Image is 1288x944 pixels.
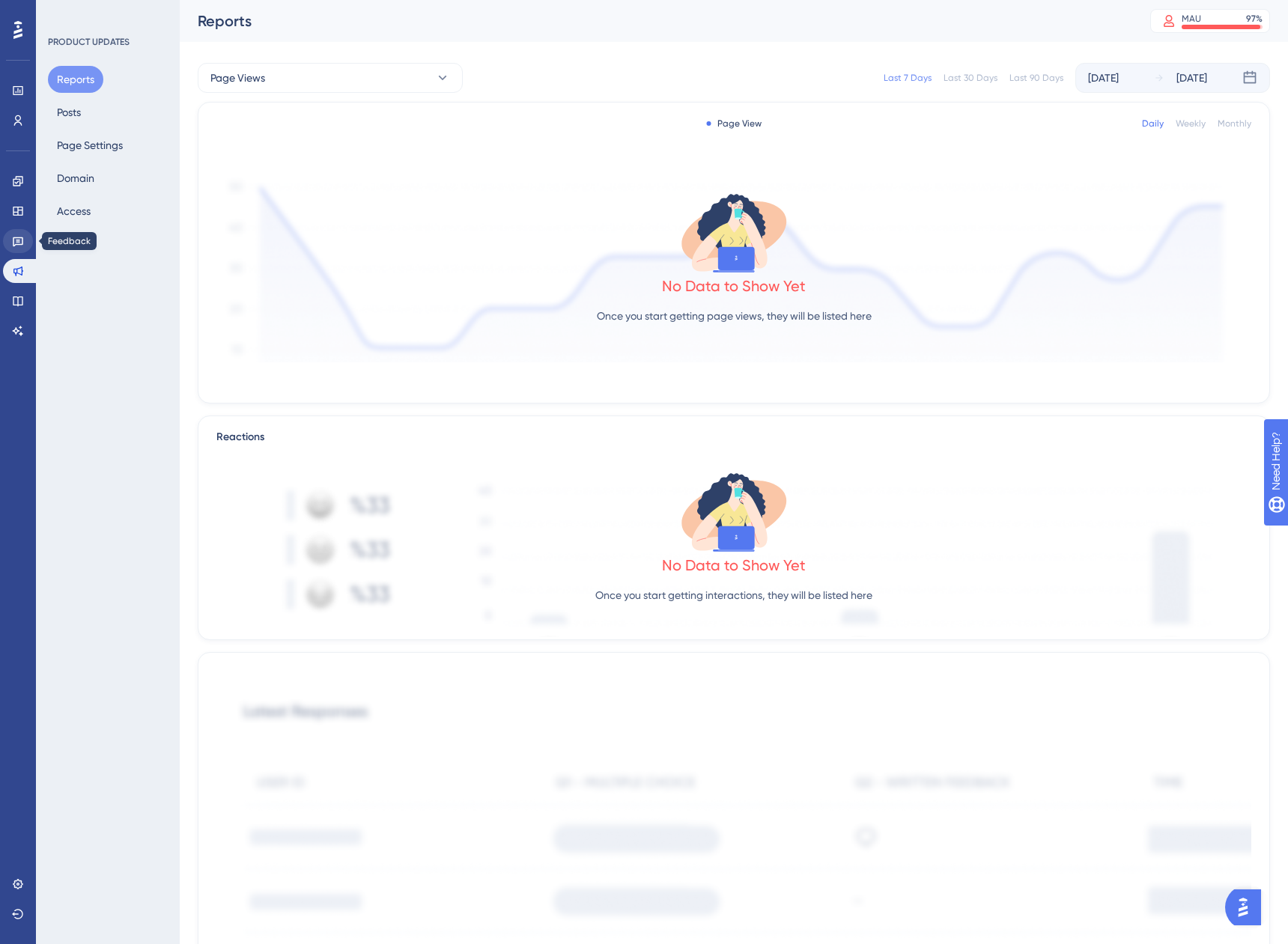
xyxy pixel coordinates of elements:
[1088,69,1119,87] div: [DATE]
[1182,13,1201,25] div: MAU
[216,428,1251,446] div: Reactions
[1176,118,1206,130] div: Weekly
[1218,118,1251,130] div: Monthly
[198,63,463,93] button: Page Views
[48,165,103,192] button: Domain
[1009,72,1063,84] div: Last 90 Days
[1246,13,1263,25] div: 97 %
[210,69,265,87] span: Page Views
[198,10,1113,31] div: Reports
[944,72,997,84] div: Last 30 Days
[48,66,103,93] button: Reports
[662,275,806,296] div: No Data to Show Yet
[1225,885,1270,930] iframe: UserGuiding AI Assistant Launcher
[662,555,806,576] div: No Data to Show Yet
[1142,118,1164,130] div: Daily
[48,132,132,159] button: Page Settings
[1176,69,1207,87] div: [DATE]
[707,118,762,130] div: Page View
[595,586,872,604] p: Once you start getting interactions, they will be listed here
[35,4,94,22] span: Need Help?
[48,99,90,126] button: Posts
[48,36,130,48] div: PRODUCT UPDATES
[597,307,872,325] p: Once you start getting page views, they will be listed here
[884,72,932,84] div: Last 7 Days
[48,198,100,225] button: Access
